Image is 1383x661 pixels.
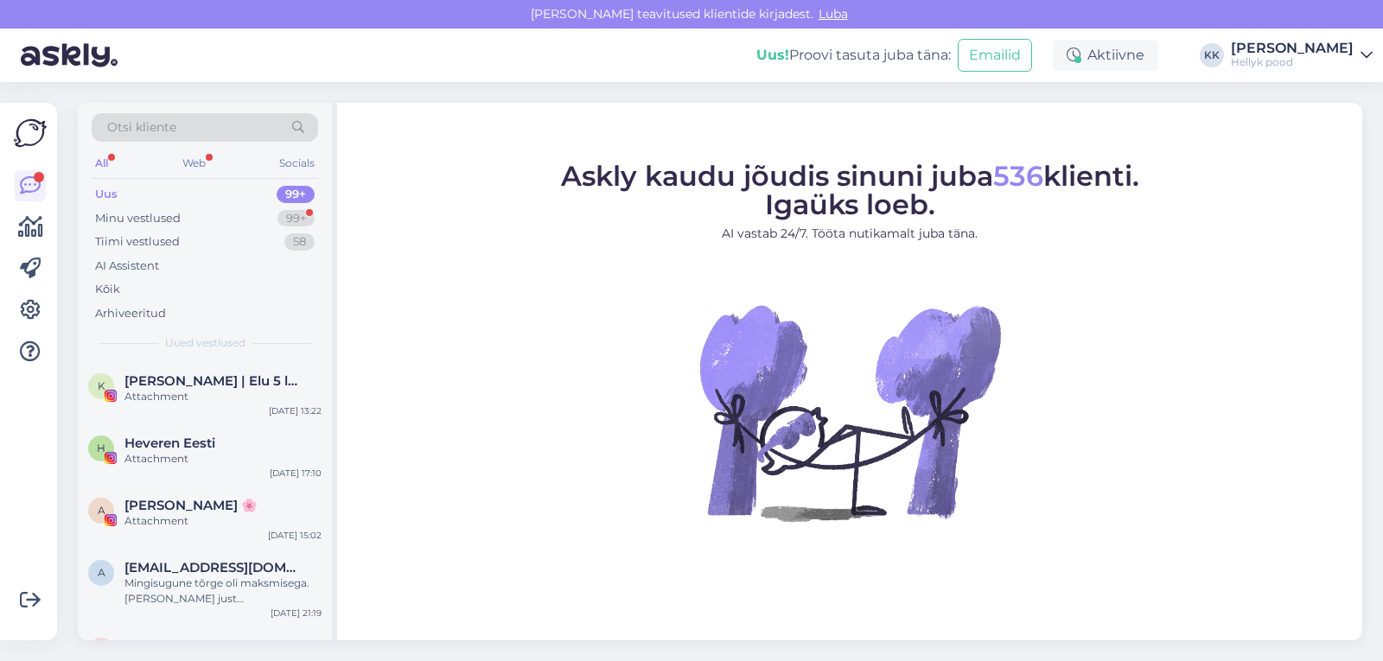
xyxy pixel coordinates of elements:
div: [DATE] 13:22 [269,404,322,417]
div: 58 [284,233,315,251]
div: [DATE] 15:02 [268,529,322,542]
div: Aktiivne [1053,40,1158,71]
div: [PERSON_NAME] [1231,41,1354,55]
div: Kõik [95,281,120,298]
span: Heveren Eesti [124,435,215,451]
div: Attachment [124,513,322,529]
div: Tiimi vestlused [95,233,180,251]
div: KK [1200,43,1224,67]
b: Uus! [756,47,789,63]
span: A [98,504,105,517]
button: Emailid [958,39,1032,72]
div: Uus [95,186,118,203]
div: 99+ [277,210,315,227]
span: a [98,566,105,579]
div: Hellyk pood [1231,55,1354,69]
span: Uued vestlused [165,335,245,351]
span: Luba [813,6,853,22]
span: Askly kaudu jõudis sinuni juba klienti. Igaüks loeb. [561,159,1139,221]
img: No Chat active [694,257,1005,568]
span: Kristiina Kruus | Elu 5 lapsega [124,373,304,389]
div: Mingisugune tõrge oli maksmisega. [PERSON_NAME] just [PERSON_NAME] teavitus, et makse läks kenast... [124,575,322,607]
span: H [97,442,105,454]
span: Andra 🌸 [124,498,258,513]
span: annamariataidla@gmail.com [124,560,304,575]
a: [PERSON_NAME]Hellyk pood [1231,41,1373,69]
div: All [92,152,112,175]
span: Jane Sõna [124,638,238,653]
div: [DATE] 21:19 [271,607,322,620]
div: Minu vestlused [95,210,181,227]
span: Otsi kliente [107,118,176,137]
span: 536 [993,159,1043,193]
span: K [98,379,105,392]
div: Attachment [124,451,322,467]
div: Web [179,152,209,175]
div: Proovi tasuta juba täna: [756,45,951,66]
div: Socials [276,152,318,175]
div: Attachment [124,389,322,404]
img: Askly Logo [14,117,47,149]
p: AI vastab 24/7. Tööta nutikamalt juba täna. [561,225,1139,243]
div: 99+ [277,186,315,203]
div: Arhiveeritud [95,305,166,322]
div: AI Assistent [95,257,159,275]
div: [DATE] 17:10 [270,467,322,480]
